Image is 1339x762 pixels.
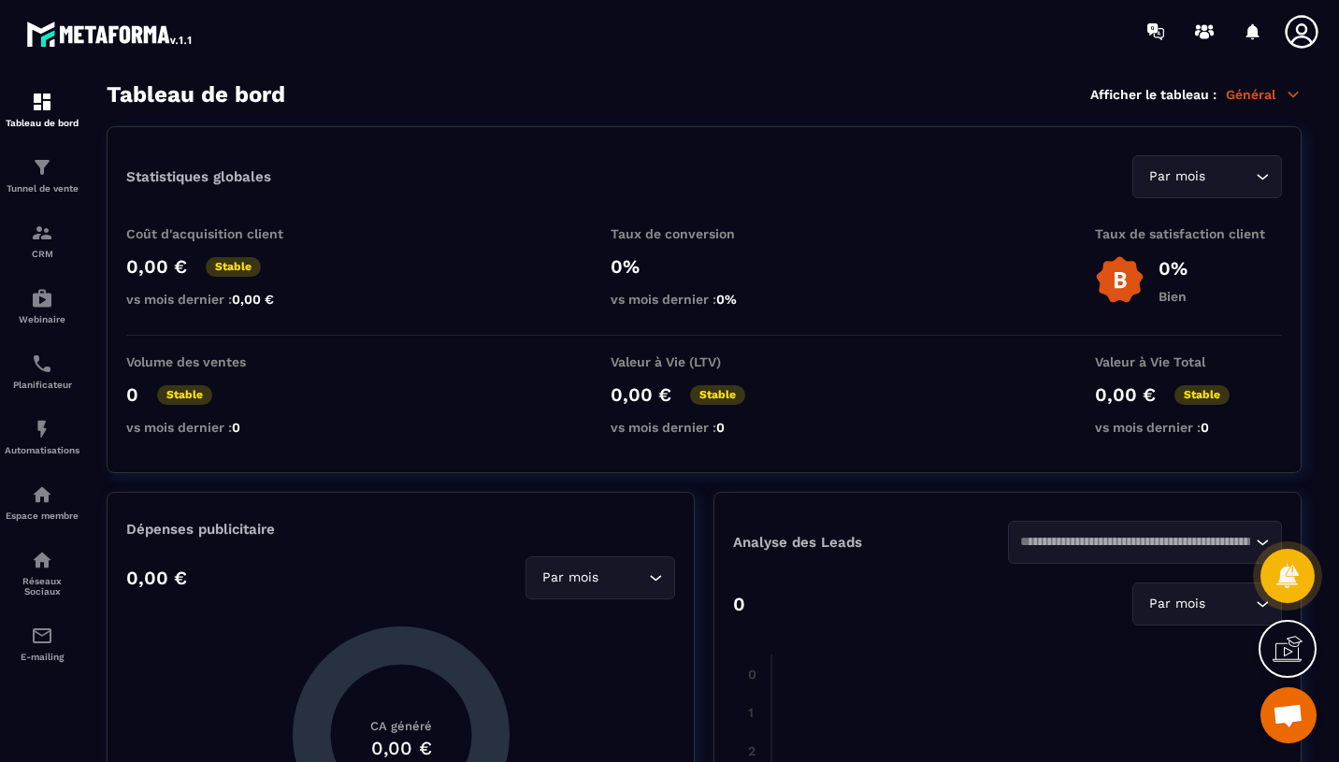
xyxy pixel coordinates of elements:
img: formation [31,156,53,179]
img: logo [26,17,194,50]
p: 0,00 € [126,255,187,278]
p: Stable [157,385,212,405]
img: b-badge-o.b3b20ee6.svg [1095,255,1145,305]
tspan: 2 [748,743,756,758]
input: Search for option [1020,532,1252,553]
p: Afficher le tableau : [1090,87,1217,102]
p: vs mois dernier : [611,420,798,435]
a: automationsautomationsEspace membre [5,469,79,535]
p: Valeur à Vie Total [1095,354,1282,369]
p: Général [1226,86,1302,103]
div: Search for option [1008,521,1283,564]
span: 0 [232,420,240,435]
a: Ouvrir le chat [1260,687,1317,743]
span: 0,00 € [232,292,274,307]
a: emailemailE-mailing [5,611,79,676]
tspan: 1 [748,705,754,720]
p: Tunnel de vente [5,183,79,194]
a: social-networksocial-networkRéseaux Sociaux [5,535,79,611]
p: vs mois dernier : [1095,420,1282,435]
img: email [31,625,53,647]
p: 0,00 € [1095,383,1156,406]
p: vs mois dernier : [126,292,313,307]
a: schedulerschedulerPlanificateur [5,338,79,404]
p: Stable [690,385,745,405]
img: automations [31,483,53,506]
div: Search for option [526,556,675,599]
a: formationformationCRM [5,208,79,273]
span: 0 [716,420,725,435]
img: automations [31,287,53,309]
a: automationsautomationsAutomatisations [5,404,79,469]
input: Search for option [1209,166,1251,187]
div: Search for option [1132,582,1282,625]
p: Taux de satisfaction client [1095,226,1282,241]
p: Espace membre [5,510,79,521]
span: Par mois [1145,166,1209,187]
a: formationformationTableau de bord [5,77,79,142]
p: Dépenses publicitaire [126,521,675,538]
p: E-mailing [5,652,79,662]
img: formation [31,222,53,244]
p: Automatisations [5,445,79,455]
div: Search for option [1132,155,1282,198]
p: 0% [611,255,798,278]
span: Par mois [538,568,602,588]
p: 0 [733,593,745,615]
p: Stable [1174,385,1230,405]
p: Coût d'acquisition client [126,226,313,241]
p: Statistiques globales [126,168,271,185]
h3: Tableau de bord [107,81,285,108]
p: Planificateur [5,380,79,390]
input: Search for option [1209,594,1251,614]
span: 0% [716,292,737,307]
p: CRM [5,249,79,259]
img: social-network [31,549,53,571]
input: Search for option [602,568,644,588]
p: Webinaire [5,314,79,324]
p: 0,00 € [126,567,187,589]
p: Stable [206,257,261,277]
p: Volume des ventes [126,354,313,369]
p: Tableau de bord [5,118,79,128]
tspan: 0 [748,667,756,682]
a: automationsautomationsWebinaire [5,273,79,338]
p: Valeur à Vie (LTV) [611,354,798,369]
img: automations [31,418,53,440]
p: vs mois dernier : [126,420,313,435]
p: 0 [126,383,138,406]
img: scheduler [31,352,53,375]
p: Analyse des Leads [733,534,1008,551]
p: 0% [1159,257,1188,280]
p: vs mois dernier : [611,292,798,307]
p: Bien [1159,289,1188,304]
a: formationformationTunnel de vente [5,142,79,208]
p: 0,00 € [611,383,671,406]
p: Réseaux Sociaux [5,576,79,597]
img: formation [31,91,53,113]
span: Par mois [1145,594,1209,614]
span: 0 [1201,420,1209,435]
p: Taux de conversion [611,226,798,241]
